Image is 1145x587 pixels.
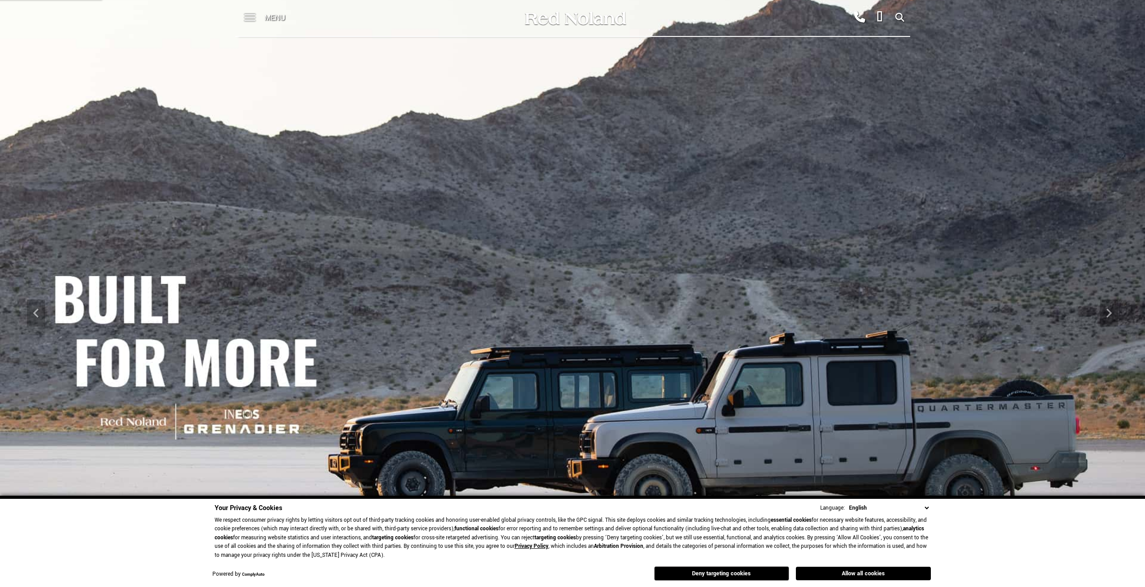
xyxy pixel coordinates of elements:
[242,572,265,578] a: ComplyAuto
[534,534,576,542] strong: targeting cookies
[27,300,45,327] div: Previous
[594,542,643,550] strong: Arbitration Provision
[454,525,498,533] strong: functional cookies
[771,516,812,524] strong: essential cookies
[523,10,627,26] img: Red Noland Auto Group
[654,566,789,581] button: Deny targeting cookies
[372,534,413,542] strong: targeting cookies
[212,572,265,578] div: Powered by
[215,516,931,560] p: We respect consumer privacy rights by letting visitors opt out of third-party tracking cookies an...
[796,567,931,580] button: Allow all cookies
[847,503,931,513] select: Language Select
[515,542,548,550] a: Privacy Policy
[215,503,282,513] span: Your Privacy & Cookies
[1100,300,1118,327] div: Next
[820,505,845,511] div: Language:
